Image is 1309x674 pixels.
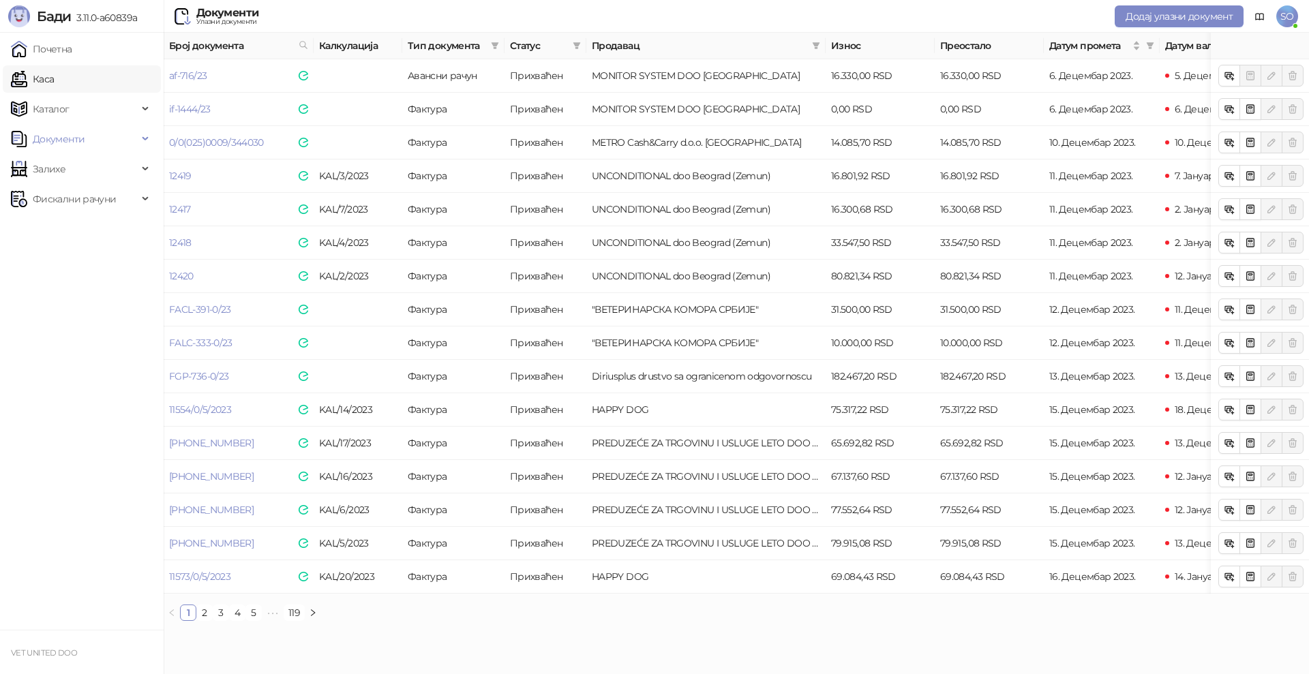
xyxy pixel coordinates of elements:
[826,93,935,126] td: 0,00 RSD
[299,305,308,314] img: e-Faktura
[169,470,254,482] a: [PHONE_NUMBER]
[196,7,258,18] div: Документи
[1044,493,1160,527] td: 15. Децембар 2023.
[314,460,402,493] td: KAL/16/2023
[33,95,70,123] span: Каталог
[314,493,402,527] td: KAL/6/2023
[169,70,207,82] a: af-716/23
[1160,33,1276,59] th: Датум валуте
[1175,170,1239,182] span: 7. Јануар 2024.
[826,293,935,326] td: 31.500,00 RSD
[1044,460,1160,493] td: 15. Децембар 2023.
[488,35,502,56] span: filter
[11,65,54,93] a: Каса
[299,438,308,448] img: e-Faktura
[1249,5,1271,27] a: Документација
[1165,38,1246,53] span: Датум валуте
[1044,126,1160,159] td: 10. Децембар 2023.
[1175,103,1258,115] span: 6. Децембар 2023.
[1175,437,1260,449] span: 13. Децембар 2023.
[71,12,137,24] span: 3.11.0-a60839a
[33,155,65,183] span: Залихе
[826,159,935,193] td: 16.801,92 RSD
[1175,570,1244,583] span: 14. Јануар 2024.
[402,560,505,594] td: Фактура
[402,126,505,159] td: Фактура
[164,33,314,59] th: Број документа
[314,260,402,293] td: KAL/2/2023
[402,493,505,527] td: Фактура
[505,527,586,560] td: Прихваћен
[305,604,321,621] button: right
[299,271,308,281] img: e-Faktura
[935,493,1044,527] td: 77.552,64 RSD
[11,648,77,658] small: VET UNITED DOO
[1175,136,1261,149] span: 10. Децембар 2023.
[1175,303,1258,316] span: 11. Децембар 2023.
[935,293,1044,326] td: 31.500,00 RSD
[1175,537,1260,549] span: 13. Децембар 2023.
[305,604,321,621] li: Следећа страна
[826,193,935,226] td: 16.300,68 RSD
[826,527,935,560] td: 79.915,08 RSD
[1175,370,1260,382] span: 13. Децембар 2023.
[33,185,116,213] span: Фискални рачуни
[164,604,180,621] button: left
[402,293,505,326] td: Фактура
[314,527,402,560] td: KAL/5/2023
[586,427,826,460] td: PREDUZEĆE ZA TRGOVINU I USLUGE LETO DOO BEOGRAD (ZEMUN)
[1175,236,1240,249] span: 2. Јануар 2024.
[299,338,308,348] img: e-Faktura
[408,38,485,53] span: Тип документа
[505,260,586,293] td: Прихваћен
[935,59,1044,93] td: 16.330,00 RSD
[826,226,935,260] td: 33.547,50 RSD
[314,159,402,193] td: KAL/3/2023
[402,33,505,59] th: Тип документа
[402,260,505,293] td: Фактура
[935,560,1044,594] td: 69.084,43 RSD
[586,126,826,159] td: METRO Cash&Carry d.o.o. Beograd
[169,38,293,53] span: Број документа
[826,360,935,393] td: 182.467,20 RSD
[586,393,826,427] td: HAPPY DOG
[169,136,264,149] a: 0/0(025)0009/344030
[1044,427,1160,460] td: 15. Децембар 2023.
[299,405,308,414] img: e-Faktura
[1044,360,1160,393] td: 13. Децембар 2023.
[299,572,308,581] img: e-Faktura
[169,570,230,583] a: 11573/0/5/2023
[586,59,826,93] td: MONITOR SYSTEM DOO BEOGRAD
[1175,403,1261,416] span: 18. Децембар 2023.
[586,293,826,326] td: "ВЕТЕРИНАРСКА КОМОРА СРБИЈЕ"
[586,560,826,594] td: HAPPY DOG
[169,437,254,449] a: [PHONE_NUMBER]
[586,326,826,360] td: "ВЕТЕРИНАРСКА КОМОРА СРБИЈЕ"
[586,33,826,59] th: Продавац
[1175,70,1257,82] span: 5. Децембар 2023.
[826,260,935,293] td: 80.821,34 RSD
[505,59,586,93] td: Прихваћен
[505,193,586,226] td: Прихваћен
[1049,38,1130,53] span: Датум промета
[826,560,935,594] td: 69.084,43 RSD
[505,460,586,493] td: Прихваћен
[1175,337,1258,349] span: 11. Децембар 2023.
[169,170,192,182] a: 12419
[826,326,935,360] td: 10.000,00 RSD
[314,560,402,594] td: KAL/20/2023
[168,609,176,617] span: left
[592,38,807,53] span: Продавац
[505,393,586,427] td: Прихваћен
[826,427,935,460] td: 65.692,82 RSD
[935,159,1044,193] td: 16.801,92 RSD
[1146,42,1154,50] span: filter
[299,538,308,548] img: e-Faktura
[1044,59,1160,93] td: 6. Децембар 2023.
[505,493,586,527] td: Прихваћен
[402,460,505,493] td: Фактура
[1175,270,1244,282] span: 12. Јануар 2024.
[826,393,935,427] td: 75.317,22 RSD
[505,126,586,159] td: Прихваћен
[491,42,499,50] span: filter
